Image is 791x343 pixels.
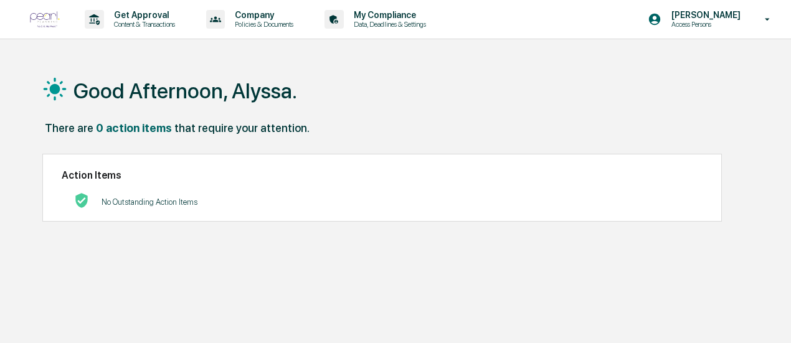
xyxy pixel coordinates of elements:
p: Get Approval [104,10,181,20]
div: 0 action items [96,121,172,134]
p: Access Persons [661,20,747,29]
p: Content & Transactions [104,20,181,29]
div: There are [45,121,93,134]
p: No Outstanding Action Items [102,197,197,207]
h2: Action Items [62,169,703,181]
img: No Actions logo [74,193,89,208]
p: Company [225,10,300,20]
p: My Compliance [344,10,432,20]
div: that require your attention. [174,121,310,134]
p: [PERSON_NAME] [661,10,747,20]
img: logo [30,11,60,28]
p: Policies & Documents [225,20,300,29]
h1: Good Afternoon, Alyssa. [73,78,297,103]
p: Data, Deadlines & Settings [344,20,432,29]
